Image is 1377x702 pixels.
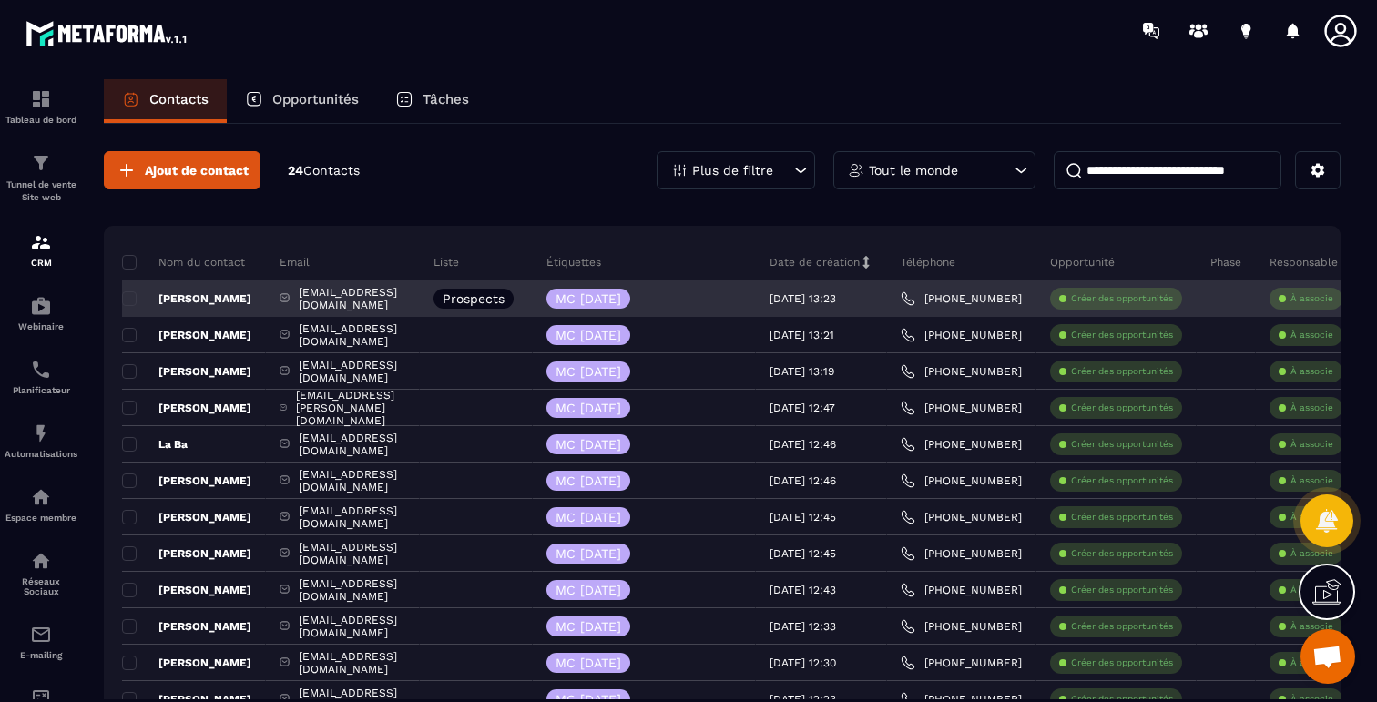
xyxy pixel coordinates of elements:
p: À associe [1290,474,1333,487]
p: À associe [1290,620,1333,633]
div: Ouvrir le chat [1300,629,1355,684]
a: [PHONE_NUMBER] [901,328,1022,342]
p: CRM [5,258,77,268]
p: MC [DATE] [556,292,621,305]
a: Opportunités [227,79,377,123]
p: Étiquettes [546,255,601,270]
a: [PHONE_NUMBER] [901,364,1022,379]
p: [DATE] 12:43 [770,584,836,596]
p: [PERSON_NAME] [122,619,251,634]
p: Réseaux Sociaux [5,576,77,596]
a: [PHONE_NUMBER] [901,291,1022,306]
p: [PERSON_NAME] [122,656,251,670]
p: Créer des opportunités [1071,656,1173,669]
a: [PHONE_NUMBER] [901,619,1022,634]
p: [PERSON_NAME] [122,291,251,306]
p: [PERSON_NAME] [122,546,251,561]
p: À associe [1290,292,1333,305]
button: Ajout de contact [104,151,260,189]
p: Tunnel de vente Site web [5,178,77,204]
a: [PHONE_NUMBER] [901,473,1022,488]
img: formation [30,152,52,174]
p: MC [DATE] [556,656,621,669]
img: social-network [30,550,52,572]
img: automations [30,422,52,444]
p: À associe [1290,584,1333,596]
a: social-networksocial-networkRéseaux Sociaux [5,536,77,610]
p: [PERSON_NAME] [122,328,251,342]
p: MC [DATE] [556,511,621,524]
a: formationformationTunnel de vente Site web [5,138,77,218]
p: Date de création [770,255,860,270]
img: scheduler [30,359,52,381]
p: Liste [433,255,459,270]
p: [DATE] 13:21 [770,329,834,341]
img: logo [25,16,189,49]
a: formationformationTableau de bord [5,75,77,138]
a: automationsautomationsWebinaire [5,281,77,345]
p: Créer des opportunités [1071,511,1173,524]
p: [PERSON_NAME] [122,510,251,524]
p: Nom du contact [122,255,245,270]
p: [DATE] 12:45 [770,511,836,524]
p: Webinaire [5,321,77,331]
p: MC [DATE] [556,620,621,633]
p: Tâches [423,91,469,107]
p: À associe [1290,365,1333,378]
p: [DATE] 12:47 [770,402,835,414]
p: [PERSON_NAME] [122,583,251,597]
p: [DATE] 12:46 [770,438,836,451]
p: Créer des opportunités [1071,438,1173,451]
p: Espace membre [5,513,77,523]
p: Prospects [443,292,505,305]
p: [DATE] 13:23 [770,292,836,305]
p: E-mailing [5,650,77,660]
p: À associe [1290,438,1333,451]
p: Contacts [149,91,209,107]
a: [PHONE_NUMBER] [901,546,1022,561]
p: Téléphone [901,255,955,270]
p: Créer des opportunités [1071,474,1173,487]
p: [DATE] 12:33 [770,620,836,633]
p: À associe [1290,547,1333,560]
p: MC [DATE] [556,547,621,560]
a: [PHONE_NUMBER] [901,401,1022,415]
p: Créer des opportunités [1071,292,1173,305]
p: [PERSON_NAME] [122,364,251,379]
p: À associe [1290,402,1333,414]
p: [PERSON_NAME] [122,401,251,415]
p: [DATE] 13:19 [770,365,834,378]
p: MC [DATE] [556,365,621,378]
span: Ajout de contact [145,161,249,179]
p: MC [DATE] [556,584,621,596]
a: emailemailE-mailing [5,610,77,674]
p: [DATE] 12:30 [770,656,836,669]
p: Responsable [1270,255,1338,270]
p: MC [DATE] [556,329,621,341]
a: formationformationCRM [5,218,77,281]
p: Automatisations [5,449,77,459]
p: Créer des opportunités [1071,584,1173,596]
p: Email [280,255,310,270]
p: Opportunités [272,91,359,107]
p: Opportunité [1050,255,1115,270]
p: [PERSON_NAME] [122,473,251,488]
img: formation [30,231,52,253]
img: email [30,624,52,646]
a: automationsautomationsAutomatisations [5,409,77,473]
p: La Ba [122,437,188,452]
p: Créer des opportunités [1071,620,1173,633]
p: MC [DATE] [556,474,621,487]
img: automations [30,486,52,508]
a: [PHONE_NUMBER] [901,510,1022,524]
img: automations [30,295,52,317]
p: Phase [1210,255,1241,270]
a: [PHONE_NUMBER] [901,583,1022,597]
a: Tâches [377,79,487,123]
p: Créer des opportunités [1071,547,1173,560]
p: Tout le monde [869,164,958,177]
p: À associe [1290,511,1333,524]
a: [PHONE_NUMBER] [901,437,1022,452]
p: [DATE] 12:46 [770,474,836,487]
a: Contacts [104,79,227,123]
